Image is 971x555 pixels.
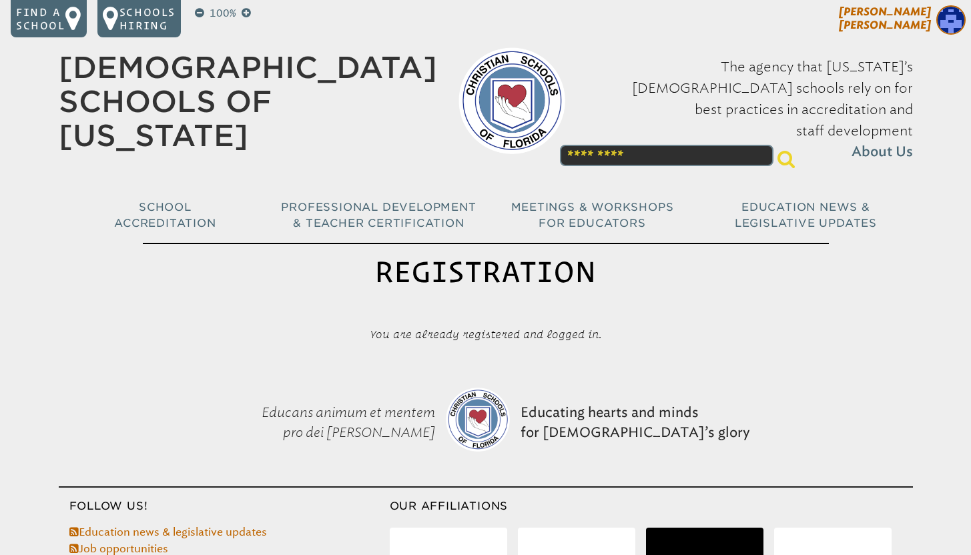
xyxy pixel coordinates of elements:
[16,5,65,32] p: Find a school
[114,201,216,229] span: School Accreditation
[839,5,931,31] span: [PERSON_NAME] [PERSON_NAME]
[511,201,674,229] span: Meetings & Workshops for Educators
[936,5,966,35] img: cd0461839a930fd24b4986944930b9e8
[515,369,755,476] p: Educating hearts and minds for [DEMOGRAPHIC_DATA]’s glory
[281,201,476,229] span: Professional Development & Teacher Certification
[735,201,877,229] span: Education News & Legislative Updates
[852,141,913,163] span: About Us
[446,388,510,452] img: csf-logo-web-colors.png
[458,47,565,154] img: csf-logo-web-colors.png
[207,5,239,21] p: 100%
[69,542,168,555] a: Job opportunities
[59,50,437,153] a: [DEMOGRAPHIC_DATA] Schools of [US_STATE]
[143,243,829,300] h1: Registration
[69,526,267,538] a: Education news & legislative updates
[216,369,440,476] p: Educans animum et mentem pro dei [PERSON_NAME]
[587,56,913,163] p: The agency that [US_STATE]’s [DEMOGRAPHIC_DATA] schools rely on for best practices in accreditati...
[59,498,390,514] h3: Follow Us!
[119,5,176,32] p: Schools Hiring
[390,498,913,514] h3: Our Affiliations
[267,321,705,348] p: You are already registered and logged in.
